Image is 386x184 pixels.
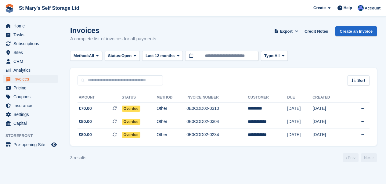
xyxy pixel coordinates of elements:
a: menu [3,57,58,66]
a: menu [3,22,58,30]
span: Create [313,5,326,11]
button: Method: All [70,51,102,61]
th: Invoice Number [186,93,248,103]
th: Status [122,93,157,103]
span: Storefront [5,133,61,139]
td: [DATE] [287,102,312,115]
img: stora-icon-8386f47178a22dfd0bd8f6a31ec36ba5ce8667c1dd55bd0f319d3a0aa187defe.svg [5,4,14,13]
a: Create an Invoice [335,26,377,36]
span: Last 12 months [146,53,175,59]
span: Status: [108,53,121,59]
span: Open [121,53,132,59]
button: Export [273,26,300,36]
span: All [275,53,280,59]
a: St Mary's Self Storage Ltd [16,3,82,13]
span: Method: [74,53,89,59]
span: Capital [13,119,50,128]
span: £80.00 [79,132,92,138]
span: Help [344,5,352,11]
a: menu [3,140,58,149]
span: Home [13,22,50,30]
td: 0E0CDD02-0304 [186,115,248,128]
a: menu [3,119,58,128]
a: Next [361,153,377,162]
span: £70.00 [79,105,92,112]
th: Customer [248,93,287,103]
span: All [89,53,94,59]
td: Other [157,102,186,115]
td: [DATE] [287,128,312,141]
p: A complete list of invoices for all payments [70,35,156,42]
span: CRM [13,57,50,66]
a: menu [3,101,58,110]
a: Credit Notes [302,26,330,36]
th: Created [312,93,345,103]
span: Pre-opening Site [13,140,50,149]
a: menu [3,84,58,92]
td: 0E0CDD02-0310 [186,102,248,115]
td: Other [157,128,186,141]
span: Sort [357,78,365,84]
a: menu [3,31,58,39]
a: menu [3,39,58,48]
span: Coupons [13,92,50,101]
span: Invoices [13,75,50,83]
td: [DATE] [312,102,345,115]
span: Account [365,5,381,11]
span: Analytics [13,66,50,74]
td: [DATE] [287,115,312,128]
h1: Invoices [70,26,156,34]
th: Due [287,93,312,103]
button: Type: All [261,51,288,61]
span: Tasks [13,31,50,39]
th: Method [157,93,186,103]
a: menu [3,48,58,57]
td: Other [157,115,186,128]
button: Status: Open [105,51,140,61]
a: Preview store [50,141,58,148]
span: Overdue [122,119,140,125]
span: Settings [13,110,50,119]
span: Subscriptions [13,39,50,48]
td: [DATE] [312,115,345,128]
span: Pricing [13,84,50,92]
span: Overdue [122,106,140,112]
a: menu [3,92,58,101]
nav: Page [341,153,378,162]
a: menu [3,75,58,83]
a: menu [3,110,58,119]
span: £80.00 [79,118,92,125]
th: Amount [78,93,122,103]
td: [DATE] [312,128,345,141]
span: Type: [264,53,275,59]
span: Sites [13,48,50,57]
div: 3 results [70,155,86,161]
img: Matthew Keenan [358,5,364,11]
span: Export [280,28,293,34]
span: Insurance [13,101,50,110]
button: Last 12 months [142,51,183,61]
a: menu [3,66,58,74]
span: Overdue [122,132,140,138]
a: Previous [343,153,359,162]
td: 0E0CDD02-0234 [186,128,248,141]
